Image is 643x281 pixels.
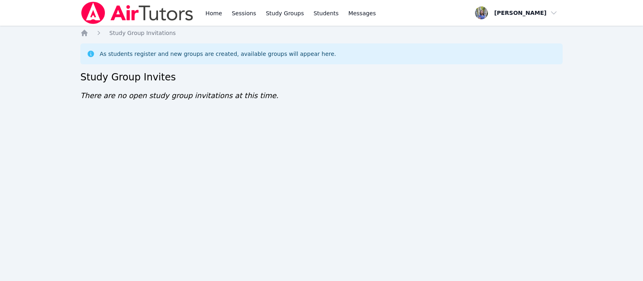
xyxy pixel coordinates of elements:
span: Study Group Invitations [109,30,176,36]
span: Messages [348,9,376,17]
a: Study Group Invitations [109,29,176,37]
nav: Breadcrumb [80,29,563,37]
span: There are no open study group invitations at this time. [80,91,278,100]
div: As students register and new groups are created, available groups will appear here. [100,50,336,58]
h2: Study Group Invites [80,71,563,84]
img: Air Tutors [80,2,194,24]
